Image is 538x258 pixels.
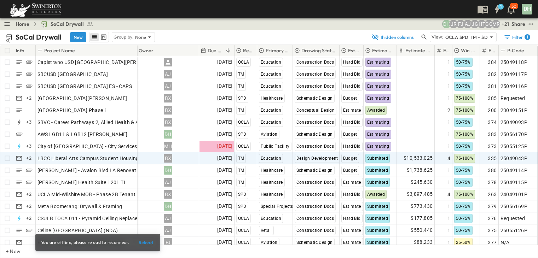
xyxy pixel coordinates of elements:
[217,190,232,198] span: [DATE]
[447,71,450,78] span: 1
[488,203,497,210] span: 379
[37,107,108,114] span: [GEOGRAPHIC_DATA] Phase 1
[411,202,433,210] span: $773,430
[343,180,361,185] span: Estimate
[501,143,528,150] span: 25055125P
[238,108,244,113] span: TM
[511,4,516,9] p: 30
[527,20,535,28] button: test
[217,94,232,102] span: [DATE]
[16,20,98,28] nav: breadcrumbs
[37,143,157,150] span: City of [GEOGRAPHIC_DATA] - City Services Building
[37,191,234,198] span: UCLA Mid-Wilshire MOB - Phase 2B Tenant Improvements Floors 1-3 100% SD Budget
[501,239,510,246] span: N/A
[488,215,497,222] span: 376
[261,216,282,221] span: Education
[261,240,278,245] span: Aviation
[164,94,172,102] div: BX
[367,72,389,77] span: Estimating
[261,120,282,125] span: Education
[407,190,433,198] span: $3,897,485
[8,2,63,17] img: 6c363589ada0b36f064d841b69d3a419a338230e66bb0a533688fa5cc3e9e735.png
[343,192,361,197] span: Hard Bid
[456,144,471,149] span: 50-75%
[25,214,33,223] div: + 2
[522,4,532,14] div: DH
[502,20,509,28] p: + 21
[164,226,172,235] div: AJ
[261,228,272,233] span: Retail
[15,45,36,56] div: Info
[485,20,493,28] div: Gerrad Gerber (gerrad.gerber@swinerton.com)
[456,180,471,185] span: 50-75%
[488,155,497,162] span: 335
[447,239,450,246] span: 1
[488,119,497,126] span: 374
[367,180,388,185] span: Submitted
[261,96,283,101] span: Healthcare
[296,144,334,149] span: Construction Docs
[217,154,232,162] span: [DATE]
[44,47,75,54] p: Project Name
[456,204,471,209] span: 50-75%
[447,59,450,66] span: 1
[343,108,361,113] span: Estimate
[261,144,290,149] span: Public Facility
[456,84,471,89] span: 50-75%
[442,20,451,28] div: Daryll Hayward (daryll.hayward@swinerton.com)
[261,108,282,113] span: Education
[296,216,334,221] span: Construction Docs
[521,3,533,15] button: DH
[478,20,486,28] div: Haaris Tahmas (haaris.tahmas@swinerton.com)
[488,239,497,246] span: 377
[367,120,389,125] span: Estimating
[238,96,247,101] span: SPD
[37,131,128,138] span: AWS LGB11 & LGB12 [PERSON_NAME]
[504,34,530,41] div: Filter
[404,154,433,162] span: $10,533,025
[367,84,389,89] span: Estimating
[296,168,333,173] span: Schematic Design
[447,131,450,138] span: 1
[367,192,385,197] span: Awarded
[164,202,172,211] div: DH
[501,227,528,234] span: 25055126P
[296,132,333,137] span: Schematic Design
[447,119,450,126] span: 1
[164,166,172,175] div: DH
[37,167,175,174] span: [PERSON_NAME] - Avalon Blvd LA Renovation and Addition
[432,33,444,41] p: View:
[208,47,223,54] p: Due Date
[238,60,249,65] span: OCLA
[343,96,357,101] span: Budget
[37,215,150,222] span: CSULB TOCA 011 - Pyramid Ceiling Replacement
[164,142,172,151] div: MH
[367,168,388,173] span: Submitted
[6,248,10,255] p: + New
[89,32,109,42] div: table view
[490,3,504,16] button: 1
[447,227,450,234] span: 1
[488,131,497,138] span: 383
[164,214,172,223] div: AJ
[243,47,253,54] p: Region
[367,204,388,209] span: Submitted
[343,228,361,233] span: Estimate
[25,94,33,102] div: + 2
[51,20,84,28] span: SoCal Drywall
[164,118,172,127] div: BX
[217,106,232,114] span: [DATE]
[224,47,232,54] button: Sort
[261,168,283,173] span: Healthcare
[407,166,433,174] span: $1,738,625
[25,142,33,151] div: + 3
[488,47,495,54] p: Estimate Number
[238,204,247,209] span: SPD
[238,168,244,173] span: TM
[456,132,474,137] span: 75-100%
[367,132,389,137] span: Estimating
[456,96,474,101] span: 75-100%
[501,215,525,222] span: Requested
[488,191,497,198] span: 263
[343,216,361,221] span: Hard Bid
